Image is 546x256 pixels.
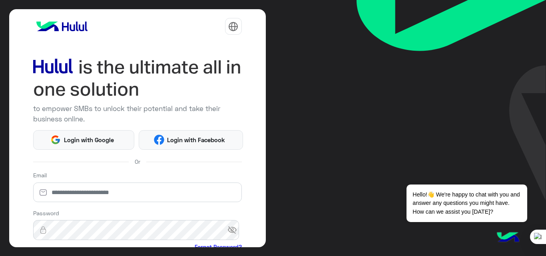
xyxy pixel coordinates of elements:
[154,135,164,145] img: Facebook
[33,226,53,234] img: lock
[164,135,228,145] span: Login with Facebook
[33,130,135,150] button: Login with Google
[33,189,53,196] img: email
[135,157,140,166] span: Or
[33,18,91,34] img: logo
[227,223,242,237] span: visibility_off
[407,185,527,222] span: Hello!👋 We're happy to chat with you and answer any questions you might have. How can we assist y...
[33,103,242,124] p: to empower SMBs to unlock their potential and take their business online.
[33,56,242,101] img: hululLoginTitle_EN.svg
[50,135,61,145] img: Google
[195,243,242,251] a: Forgot Password?
[228,22,238,32] img: tab
[139,130,243,150] button: Login with Facebook
[33,209,59,217] label: Password
[33,171,47,179] label: Email
[494,224,522,252] img: hulul-logo.png
[61,135,117,145] span: Login with Google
